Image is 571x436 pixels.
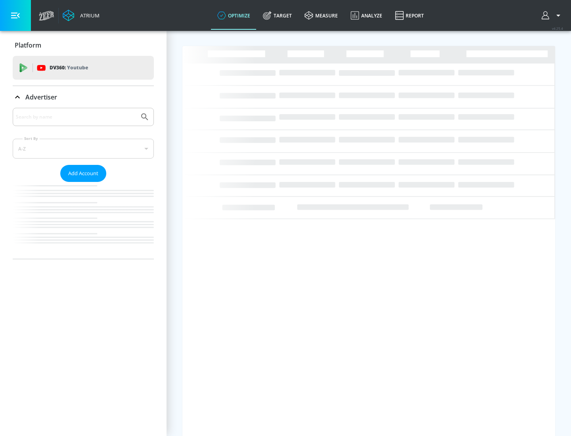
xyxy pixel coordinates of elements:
div: Advertiser [13,108,154,259]
nav: list of Advertiser [13,182,154,259]
a: Report [389,1,430,30]
label: Sort By [23,136,40,141]
div: Atrium [77,12,100,19]
a: measure [298,1,344,30]
a: Target [257,1,298,30]
div: A-Z [13,139,154,159]
input: Search by name [16,112,136,122]
span: Add Account [68,169,98,178]
button: Add Account [60,165,106,182]
p: Platform [15,41,41,50]
span: v 4.25.4 [552,26,563,31]
a: optimize [211,1,257,30]
p: Advertiser [25,93,57,101]
a: Analyze [344,1,389,30]
div: Advertiser [13,86,154,108]
div: Platform [13,34,154,56]
div: DV360: Youtube [13,56,154,80]
p: DV360: [50,63,88,72]
p: Youtube [67,63,88,72]
a: Atrium [63,10,100,21]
